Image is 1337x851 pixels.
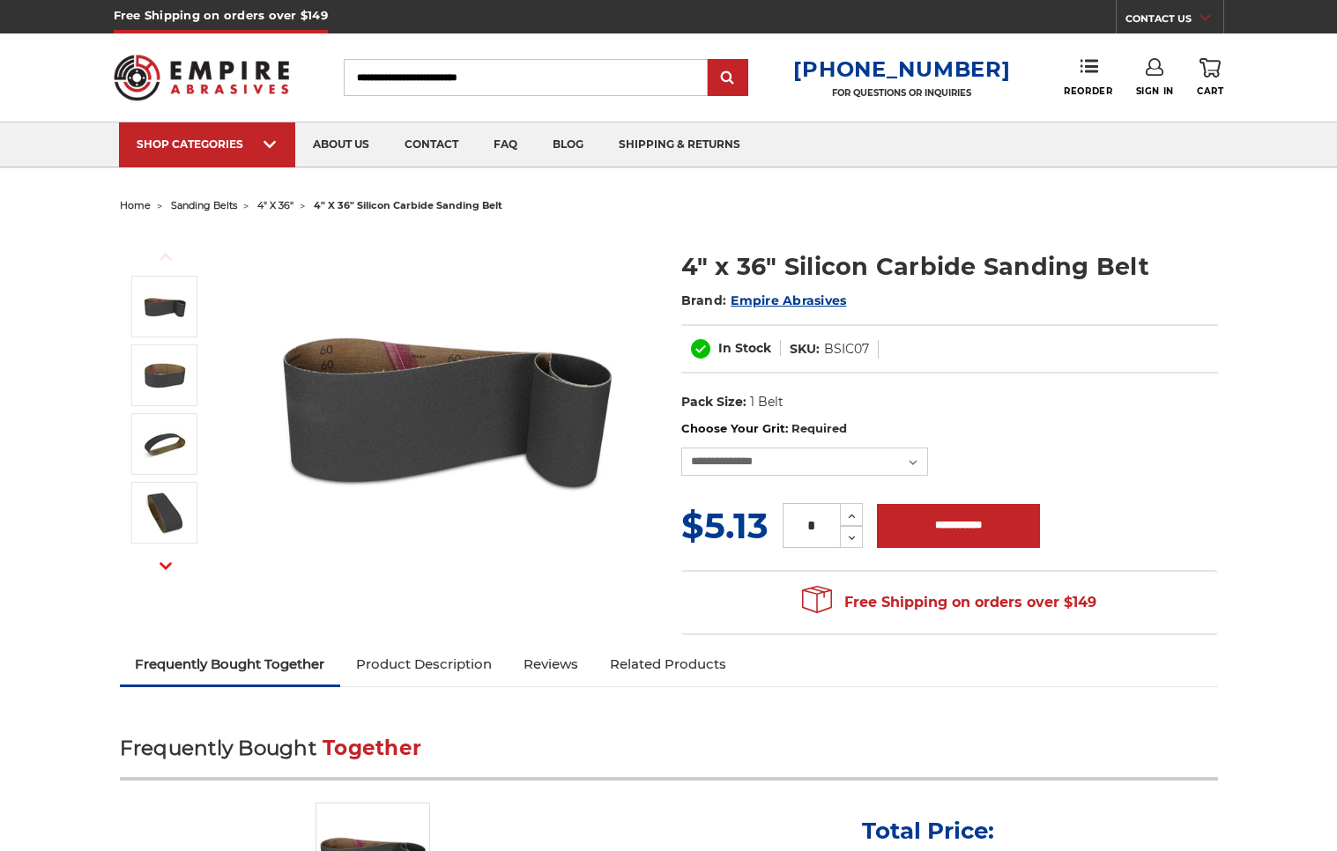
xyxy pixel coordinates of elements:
[535,122,601,167] a: blog
[793,56,1010,82] a: [PHONE_NUMBER]
[145,547,187,585] button: Next
[340,645,508,684] a: Product Description
[143,491,187,535] img: 4" x 36" - Silicon Carbide Sanding Belt
[143,422,187,466] img: 4" x 36" Sanding Belt SC
[1197,85,1223,97] span: Cart
[750,393,784,411] dd: 1 Belt
[271,231,623,583] img: 4" x 36" Silicon Carbide File Belt
[1125,9,1223,33] a: CONTACT US
[1064,85,1112,97] span: Reorder
[681,504,769,547] span: $5.13
[120,736,316,760] span: Frequently Bought
[295,122,387,167] a: about us
[790,340,820,359] dt: SKU:
[681,393,746,411] dt: Pack Size:
[387,122,476,167] a: contact
[120,199,151,211] a: home
[314,199,502,211] span: 4" x 36" silicon carbide sanding belt
[143,285,187,329] img: 4" x 36" Silicon Carbide File Belt
[791,421,847,435] small: Required
[145,238,187,276] button: Previous
[824,340,869,359] dd: BSIC07
[802,585,1096,620] span: Free Shipping on orders over $149
[1136,85,1174,97] span: Sign In
[710,61,746,96] input: Submit
[601,122,758,167] a: shipping & returns
[1064,58,1112,96] a: Reorder
[508,645,594,684] a: Reviews
[681,249,1218,284] h1: 4" x 36" Silicon Carbide Sanding Belt
[323,736,421,760] span: Together
[731,292,846,308] a: Empire Abrasives
[120,645,341,684] a: Frequently Bought Together
[143,353,187,397] img: 4" x 36" Silicon Carbide Sanding Belt
[718,340,771,356] span: In Stock
[793,87,1010,99] p: FOR QUESTIONS OR INQUIRIES
[114,43,290,112] img: Empire Abrasives
[257,199,293,211] a: 4" x 36"
[137,137,278,151] div: SHOP CATEGORIES
[862,817,994,845] p: Total Price:
[476,122,535,167] a: faq
[681,420,1218,438] label: Choose Your Grit:
[171,199,237,211] a: sanding belts
[1197,58,1223,97] a: Cart
[594,645,742,684] a: Related Products
[681,292,727,308] span: Brand:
